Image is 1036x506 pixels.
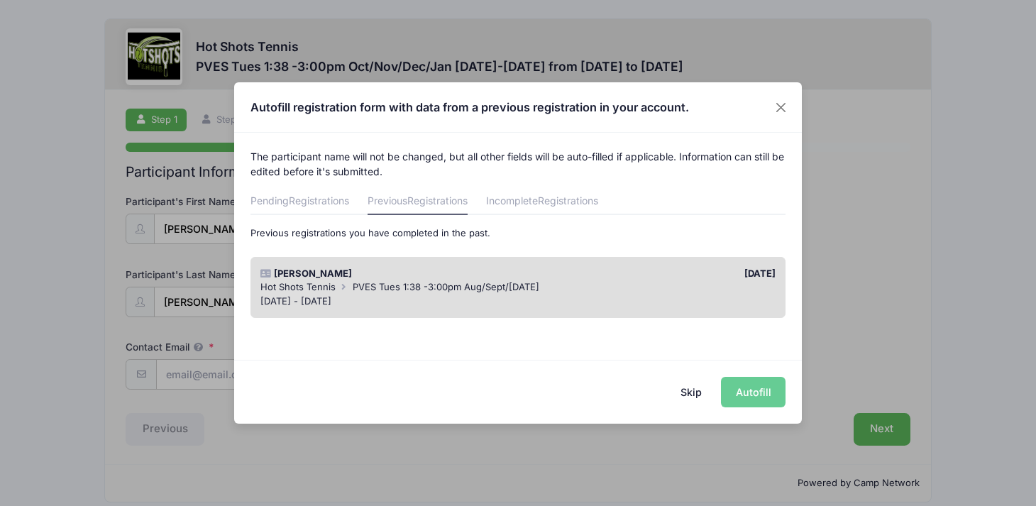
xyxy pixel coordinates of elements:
[289,194,349,207] span: Registrations
[538,194,598,207] span: Registrations
[486,189,598,215] a: Incomplete
[250,189,349,215] a: Pending
[250,149,786,179] p: The participant name will not be changed, but all other fields will be auto-filled if applicable....
[518,267,783,281] div: [DATE]
[368,189,468,215] a: Previous
[353,281,539,292] span: PVES Tues 1:38 -3:00pm Aug/Sept/[DATE]
[260,281,336,292] span: Hot Shots Tennis
[768,94,794,120] button: Close
[260,295,776,309] div: [DATE] - [DATE]
[250,99,689,116] h4: Autofill registration form with data from a previous registration in your account.
[666,377,717,407] button: Skip
[407,194,468,207] span: Registrations
[250,226,786,241] p: Previous registrations you have completed in the past.
[253,267,518,281] div: [PERSON_NAME]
